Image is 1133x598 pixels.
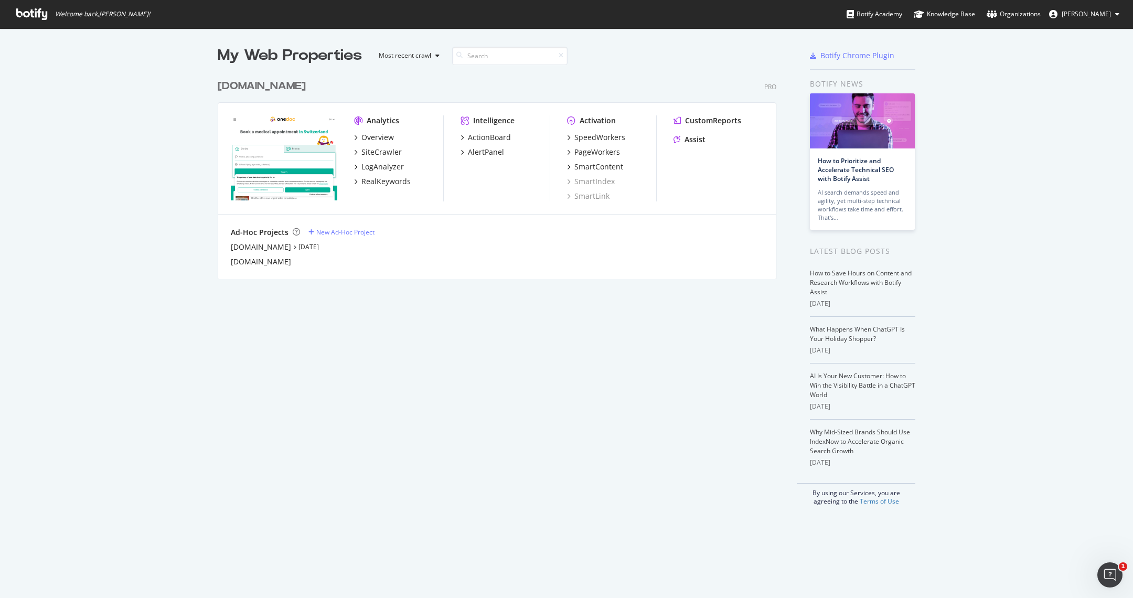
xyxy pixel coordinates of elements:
a: Terms of Use [860,497,899,506]
iframe: Intercom live chat [1097,562,1123,588]
a: LogAnalyzer [354,162,404,172]
img: How to Prioritize and Accelerate Technical SEO with Botify Assist [810,93,915,148]
div: ActionBoard [468,132,511,143]
a: What Happens When ChatGPT Is Your Holiday Shopper? [810,325,905,343]
a: Assist [674,134,706,145]
div: Most recent crawl [379,52,431,59]
div: [DATE] [810,458,915,467]
div: Intelligence [473,115,515,126]
div: [DATE] [810,402,915,411]
a: SpeedWorkers [567,132,625,143]
div: AlertPanel [468,147,504,157]
div: SpeedWorkers [574,132,625,143]
div: My Web Properties [218,45,362,66]
a: [DATE] [298,242,319,251]
a: SmartContent [567,162,623,172]
span: Welcome back, [PERSON_NAME] ! [55,10,150,18]
div: Assist [685,134,706,145]
div: Activation [580,115,616,126]
div: Botify Chrome Plugin [820,50,894,61]
a: SmartLink [567,191,610,201]
a: How to Save Hours on Content and Research Workflows with Botify Assist [810,269,912,296]
a: CustomReports [674,115,741,126]
div: Organizations [987,9,1041,19]
a: [DOMAIN_NAME] [231,257,291,267]
a: [DOMAIN_NAME] [218,79,310,94]
a: ActionBoard [461,132,511,143]
div: RealKeywords [361,176,411,187]
div: New Ad-Hoc Project [316,228,375,237]
div: AI search demands speed and agility, yet multi-step technical workflows take time and effort. Tha... [818,188,907,222]
div: [DATE] [810,346,915,355]
a: PageWorkers [567,147,620,157]
div: LogAnalyzer [361,162,404,172]
div: Botify news [810,78,915,90]
div: Ad-Hoc Projects [231,227,288,238]
div: [DOMAIN_NAME] [218,79,306,94]
span: 1 [1119,562,1127,571]
div: CustomReports [685,115,741,126]
input: Search [452,47,568,65]
span: Alexie Barthélemy [1062,9,1111,18]
a: How to Prioritize and Accelerate Technical SEO with Botify Assist [818,156,894,183]
div: Latest Blog Posts [810,245,915,257]
div: SiteCrawler [361,147,402,157]
div: Overview [361,132,394,143]
a: RealKeywords [354,176,411,187]
div: Analytics [367,115,399,126]
div: Pro [764,82,776,91]
a: Botify Chrome Plugin [810,50,894,61]
div: By using our Services, you are agreeing to the [797,483,915,506]
button: [PERSON_NAME] [1041,6,1128,23]
a: SiteCrawler [354,147,402,157]
div: PageWorkers [574,147,620,157]
div: SmartContent [574,162,623,172]
a: Why Mid-Sized Brands Should Use IndexNow to Accelerate Organic Search Growth [810,428,910,455]
div: grid [218,66,785,279]
div: Knowledge Base [914,9,975,19]
a: [DOMAIN_NAME] [231,242,291,252]
a: New Ad-Hoc Project [308,228,375,237]
a: Overview [354,132,394,143]
img: onedoc.ch [231,115,337,200]
button: Most recent crawl [370,47,444,64]
div: [DATE] [810,299,915,308]
a: AlertPanel [461,147,504,157]
a: AI Is Your New Customer: How to Win the Visibility Battle in a ChatGPT World [810,371,915,399]
a: SmartIndex [567,176,615,187]
div: Botify Academy [847,9,902,19]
